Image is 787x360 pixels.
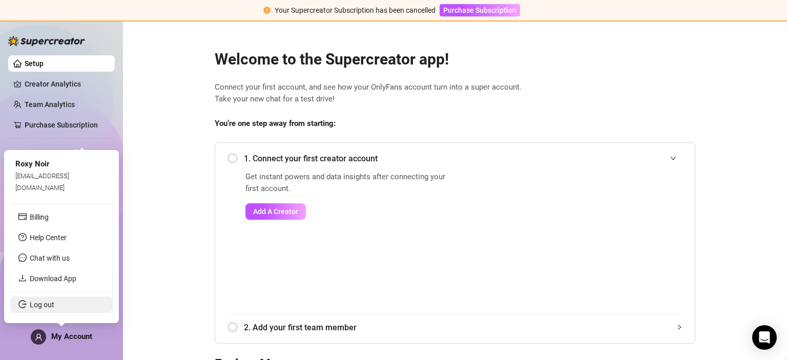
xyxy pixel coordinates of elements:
[478,171,682,302] iframe: Add Creators
[10,297,112,313] li: Log out
[244,152,682,165] span: 1. Connect your first creator account
[51,332,92,341] span: My Account
[676,324,682,330] span: collapsed
[215,119,336,128] strong: You’re one step away from starting:
[25,100,75,109] a: Team Analytics
[25,121,98,129] a: Purchase Subscription
[215,50,695,69] h2: Welcome to the Supercreator app!
[25,59,44,68] a: Setup
[443,6,516,14] span: Purchase Subscription
[30,213,49,221] a: Billing
[253,207,298,216] span: Add A Creator
[10,209,112,225] li: Billing
[15,159,49,168] span: Roxy Noir
[440,6,520,14] a: Purchase Subscription
[215,81,695,105] span: Connect your first account, and see how your OnlyFans account turn into a super account. Take you...
[227,146,682,171] div: 1. Connect your first creator account
[30,301,54,309] a: Log out
[440,4,520,16] button: Purchase Subscription
[35,333,43,341] span: user
[15,172,69,191] span: [EMAIL_ADDRESS][DOMAIN_NAME]
[275,6,436,14] span: Your Supercreator Subscription has been cancelled
[227,315,682,340] div: 2. Add your first team member
[752,325,777,350] div: Open Intercom Messenger
[30,234,67,242] a: Help Center
[245,203,452,220] a: Add A Creator
[30,254,70,262] span: Chat with us
[244,321,682,334] span: 2. Add your first team member
[263,7,271,14] span: exclamation-circle
[245,171,452,195] span: Get instant powers and data insights after connecting your first account.
[25,76,107,92] a: Creator Analytics
[8,36,85,46] img: logo-BBDzfeDw.svg
[18,253,27,262] span: message
[30,274,76,283] a: Download App
[70,147,86,162] img: AI Chatter
[245,203,306,220] button: Add A Creator
[670,155,676,161] span: expanded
